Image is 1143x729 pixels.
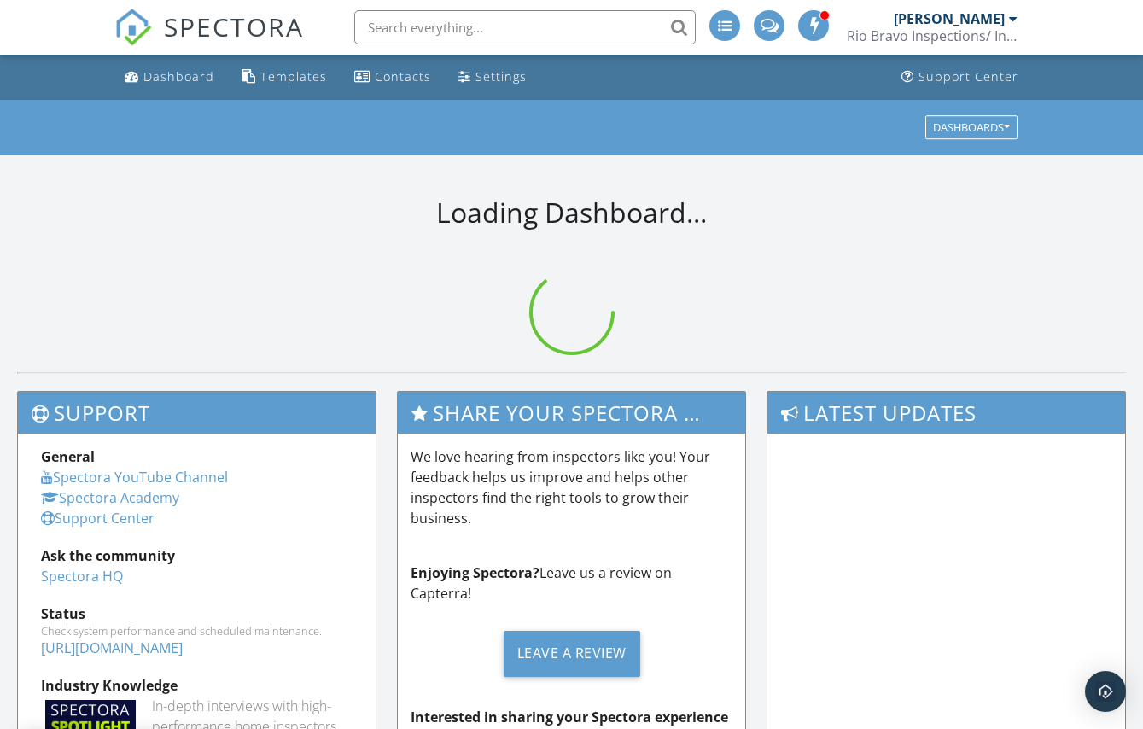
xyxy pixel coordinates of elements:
[114,9,152,46] img: The Best Home Inspection Software - Spectora
[411,446,732,528] p: We love hearing from inspectors like you! Your feedback helps us improve and helps other inspecto...
[143,68,214,85] div: Dashboard
[41,567,123,586] a: Spectora HQ
[918,68,1018,85] div: Support Center
[118,61,221,93] a: Dashboard
[504,631,640,677] div: Leave a Review
[41,468,228,487] a: Spectora YouTube Channel
[41,639,183,657] a: [URL][DOMAIN_NAME]
[847,27,1018,44] div: Rio Bravo Inspections/ Inspectify Pro
[18,392,376,434] h3: Support
[933,121,1010,133] div: Dashboards
[41,509,155,528] a: Support Center
[895,61,1025,93] a: Support Center
[41,488,179,507] a: Spectora Academy
[925,115,1018,139] button: Dashboards
[411,617,732,690] a: Leave a Review
[41,675,353,696] div: Industry Knowledge
[347,61,438,93] a: Contacts
[41,447,95,466] strong: General
[41,604,353,624] div: Status
[114,23,304,59] a: SPECTORA
[375,68,431,85] div: Contacts
[1085,671,1126,712] div: Open Intercom Messenger
[894,10,1005,27] div: [PERSON_NAME]
[452,61,534,93] a: Settings
[411,563,539,582] strong: Enjoying Spectora?
[767,392,1125,434] h3: Latest Updates
[354,10,696,44] input: Search everything...
[164,9,304,44] span: SPECTORA
[411,563,732,604] p: Leave us a review on Capterra!
[41,624,353,638] div: Check system performance and scheduled maintenance.
[260,68,327,85] div: Templates
[475,68,527,85] div: Settings
[41,545,353,566] div: Ask the community
[398,392,745,434] h3: Share Your Spectora Experience
[235,61,334,93] a: Templates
